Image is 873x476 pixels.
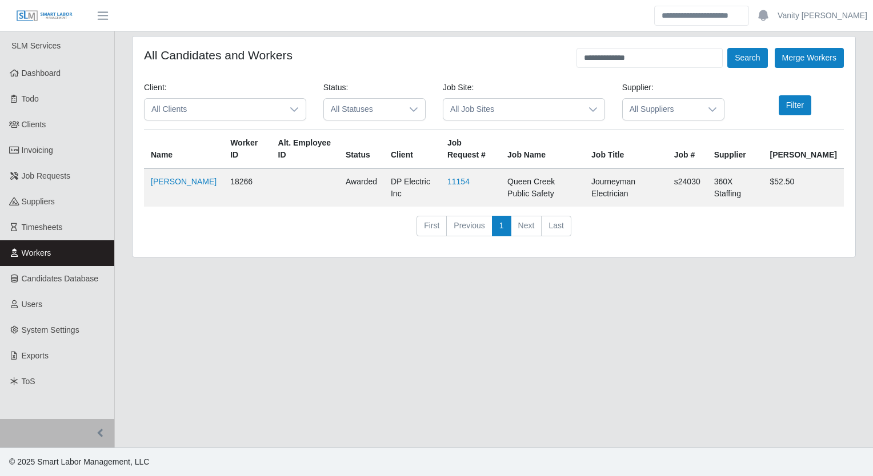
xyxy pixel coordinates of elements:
th: Job Request # [440,130,500,169]
span: All Suppliers [623,99,701,120]
th: Job # [667,130,707,169]
button: Filter [779,95,811,115]
td: s24030 [667,168,707,207]
a: 11154 [447,177,470,186]
th: Name [144,130,223,169]
th: Client [384,130,440,169]
span: Users [22,300,43,309]
label: Supplier: [622,82,654,94]
label: Status: [323,82,349,94]
label: Client: [144,82,167,94]
a: Vanity [PERSON_NAME] [778,10,867,22]
td: DP Electric Inc [384,168,440,207]
td: Journeyman Electrician [584,168,667,207]
h4: All Candidates and Workers [144,48,293,62]
span: Dashboard [22,68,61,78]
th: Job Name [500,130,584,169]
span: All Clients [145,99,283,120]
span: System Settings [22,325,79,334]
th: Alt. Employee ID [271,130,339,169]
th: Status [339,130,384,169]
button: Search [727,48,767,68]
span: All Job Sites [443,99,582,120]
span: SLM Services [11,41,61,50]
img: SLM Logo [16,10,73,22]
td: 360X Staffing [707,168,763,207]
span: All Statuses [324,99,402,120]
span: Workers [22,248,51,257]
span: ToS [22,377,35,386]
td: 18266 [223,168,271,207]
th: Supplier [707,130,763,169]
th: Worker ID [223,130,271,169]
td: Queen Creek Public Safety [500,168,584,207]
span: Clients [22,120,46,129]
td: awarded [339,168,384,207]
th: Job Title [584,130,667,169]
nav: pagination [144,216,844,245]
span: Suppliers [22,197,55,206]
span: Exports [22,351,49,360]
th: [PERSON_NAME] [763,130,844,169]
span: © 2025 Smart Labor Management, LLC [9,457,149,466]
a: 1 [492,216,511,236]
input: Search [654,6,749,26]
span: Todo [22,94,39,103]
a: [PERSON_NAME] [151,177,217,186]
label: Job Site: [443,82,474,94]
span: Candidates Database [22,274,99,283]
td: $52.50 [763,168,844,207]
span: Job Requests [22,171,71,180]
button: Merge Workers [775,48,844,68]
span: Timesheets [22,223,63,232]
span: Invoicing [22,146,53,155]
